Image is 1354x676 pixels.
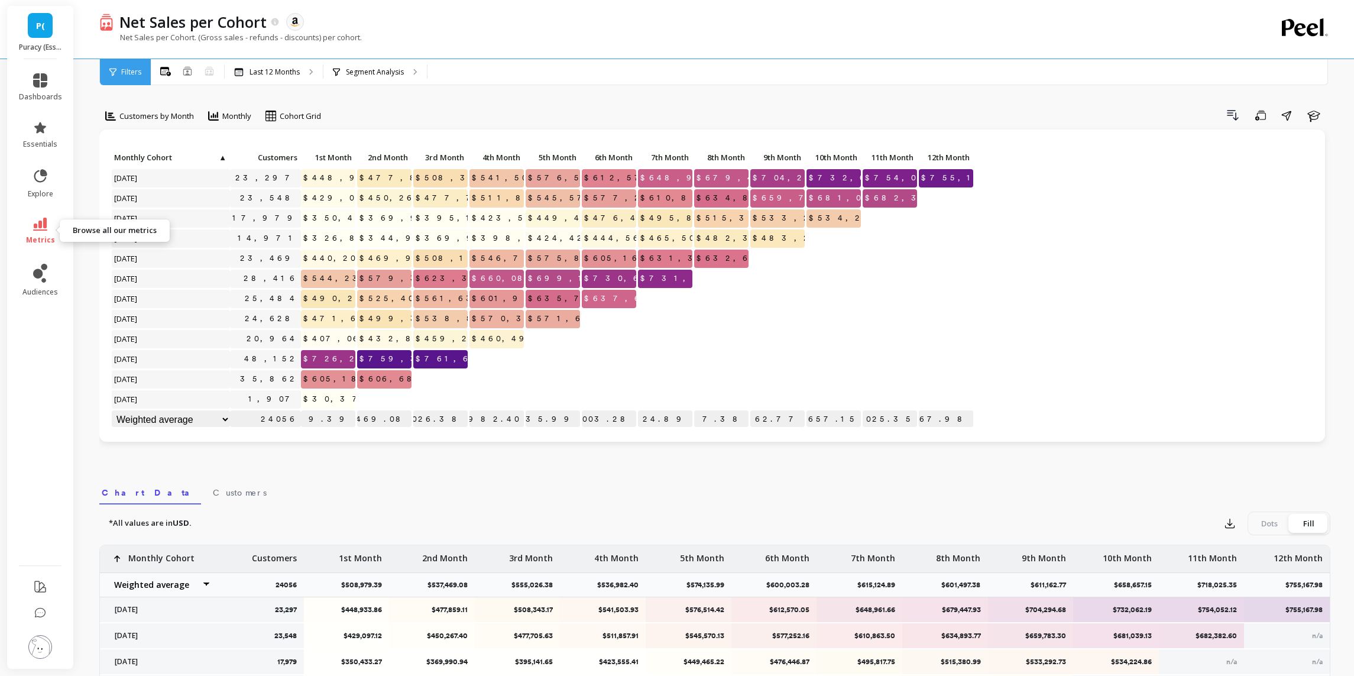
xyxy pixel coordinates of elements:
[229,149,286,167] div: Toggle SortBy
[806,410,861,428] p: $658,657.15
[1312,632,1323,640] span: n/a
[301,209,410,227] span: $350,433.27
[638,250,745,267] span: $631,342.29
[413,270,524,287] span: $623,348.59
[469,229,584,247] span: $398,347.01
[941,580,987,590] p: $601,497.38
[112,270,141,287] span: [DATE]
[482,605,553,614] p: $508,343.17
[99,477,1330,504] nav: Tabs
[526,189,626,207] span: $545,570.13
[806,149,861,166] p: 10th Month
[1197,580,1244,590] p: $718,025.35
[750,229,861,247] span: $483,276.53
[918,149,974,167] div: Toggle SortBy
[694,189,814,207] span: $634,893.77
[112,229,141,247] span: [DATE]
[936,545,980,564] p: 8th Month
[1022,545,1066,564] p: 9th Month
[863,410,917,428] p: $718,025.35
[19,43,62,52] p: Puracy (Essor)
[996,605,1067,614] p: $704,294.68
[111,149,167,167] div: Toggle SortBy
[112,310,141,328] span: [DATE]
[357,290,453,308] span: $525,402.31
[526,310,637,328] span: $571,688.32
[568,631,639,641] p: $511,857.91
[694,209,804,227] span: $515,380.99
[750,149,805,166] p: 9th Month
[526,410,580,428] p: $574,135.99
[413,410,468,428] p: $555,026.38
[921,153,970,162] span: 12th Month
[301,270,407,287] span: $544,238.92
[469,310,567,328] span: $570,304.52
[213,487,267,499] span: Customers
[469,189,578,207] span: $511,857.91
[119,12,267,32] p: Net Sales per Cohort
[597,580,646,590] p: $536,982.40
[357,229,464,247] span: $344,915.49
[469,149,524,166] p: 4th Month
[694,149,750,167] div: Toggle SortBy
[357,250,472,267] span: $469,994.89
[1114,580,1159,590] p: $658,657.15
[582,229,676,247] span: $444,567.06
[1103,545,1152,564] p: 10th Month
[23,140,57,149] span: essentials
[694,410,749,428] p: $601,497.38
[806,149,862,167] div: Toggle SortBy
[413,169,523,187] span: $508,343.17
[233,169,301,187] a: 23,297
[594,545,639,564] p: 4th Month
[694,229,798,247] span: $482,320.32
[526,209,622,227] span: $449,465.22
[230,410,301,428] p: 24056
[582,410,636,428] p: $600,003.28
[397,657,468,667] p: $369,990.94
[413,149,469,167] div: Toggle SortBy
[301,330,391,348] span: $407,062.50
[397,631,468,641] p: $450,267.40
[528,153,576,162] span: 5th Month
[582,169,676,187] span: $612,570.05
[739,605,810,614] p: $612,570.05
[301,310,413,328] span: $471,689.19
[301,229,407,247] span: $326,855.94
[357,350,474,368] span: $759,398.11
[739,631,810,641] p: $577,252.16
[301,370,399,388] span: $605,180.27
[469,250,581,267] span: $546,789.17
[638,149,692,166] p: 7th Month
[108,605,211,614] p: [DATE]
[235,229,301,247] a: 14,971
[1188,545,1237,564] p: 11th Month
[1274,545,1323,564] p: 12th Month
[919,410,973,428] p: $755,167.98
[242,290,301,308] a: 25,484
[114,153,218,162] span: Monthly Cohort
[301,350,416,368] span: $726,299.73
[109,517,192,529] p: *All values are in
[112,290,141,308] span: [DATE]
[397,605,468,614] p: $477,859.11
[218,153,226,162] span: ▲
[526,250,628,267] span: $575,828.00
[341,580,389,590] p: $508,979.39
[357,169,469,187] span: $477,859.11
[851,545,895,564] p: 7th Month
[750,149,806,167] div: Toggle SortBy
[526,149,580,166] p: 5th Month
[357,370,456,388] span: $606,687.55
[359,153,408,162] span: 2nd Month
[511,580,560,590] p: $555,026.38
[919,169,1029,187] span: $755,167.98
[112,370,141,388] span: [DATE]
[638,209,749,227] span: $495,817.75
[290,17,300,27] img: api.amazon.svg
[568,605,639,614] p: $541,503.93
[413,149,468,166] p: 3rd Month
[312,605,383,614] p: $448,933.86
[119,111,194,122] span: Customers by Month
[250,67,300,77] p: Last 12 Months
